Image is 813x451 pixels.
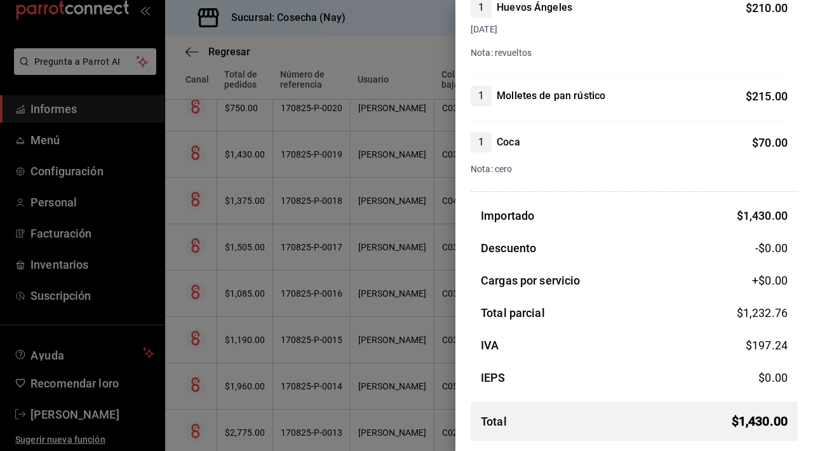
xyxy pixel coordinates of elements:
font: Total [481,415,507,428]
font: 1,430.00 [739,414,788,429]
font: $ [746,1,752,15]
font: IVA [481,339,499,352]
font: $ [732,414,739,429]
font: 210.00 [752,1,788,15]
font: 0.00 [765,274,788,287]
font: Molletes de pan rústico [497,90,605,102]
font: 197.24 [752,339,788,352]
font: Descuento [481,241,536,255]
font: IEPS [481,371,506,384]
font: $ [737,306,743,320]
font: 1 [478,1,484,13]
font: 215.00 [752,90,788,103]
font: +$ [752,274,765,287]
font: Coca [497,136,520,148]
font: 1,430.00 [743,209,788,222]
font: 1,232.76 [743,306,788,320]
font: -$0.00 [755,241,788,255]
font: Total parcial [481,306,545,320]
font: $ [737,209,743,222]
font: $ [758,371,765,384]
font: Nota: revueltos [471,48,532,58]
font: 70.00 [758,136,788,149]
font: $ [746,339,752,352]
font: Importado [481,209,534,222]
font: Cargas por servicio [481,274,581,287]
font: Nota: cero [471,164,512,174]
font: $ [746,90,752,103]
font: $ [752,136,758,149]
font: [DATE] [471,24,497,34]
font: 1 [478,136,484,148]
font: 1 [478,90,484,102]
font: Huevos Ángeles [497,1,572,13]
font: 0.00 [765,371,788,384]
